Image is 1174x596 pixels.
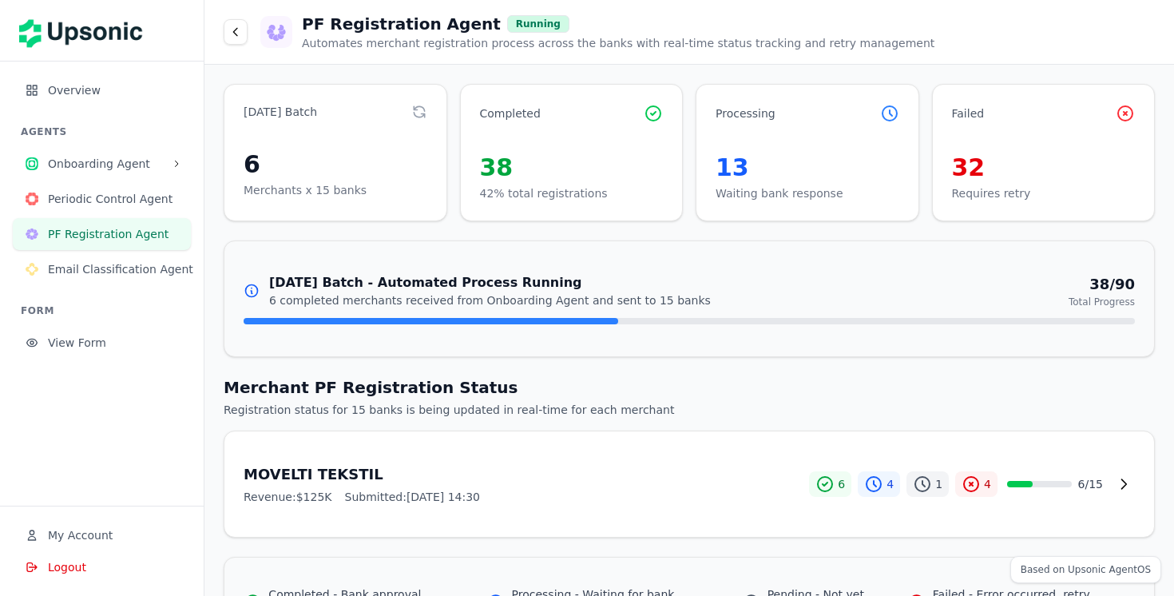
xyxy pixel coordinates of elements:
div: 38/90 [1069,273,1135,296]
div: Total Progress [1069,296,1135,308]
a: PF Registration AgentPF Registration Agent [13,228,191,244]
span: 6 / 15 [1078,476,1103,492]
button: Periodic Control Agent [13,183,191,215]
span: 6 [838,476,845,492]
button: My Account [13,519,191,551]
img: Upsonic [19,8,153,53]
span: View Form [48,335,178,351]
button: Email Classification Agent [13,253,191,285]
img: PF Registration Agent [26,228,38,240]
p: Registration status for 15 banks is being updated in real-time for each merchant [224,402,1155,418]
span: Overview [48,82,178,98]
span: PF Registration Agent [48,226,178,242]
p: 6 completed merchants received from Onboarding Agent and sent to 15 banks [269,292,711,308]
span: Email Classification Agent [48,261,193,277]
span: Revenue: $125K [244,489,332,505]
h1: PF Registration Agent [302,13,501,35]
a: Periodic Control AgentPeriodic Control Agent [13,193,191,209]
p: Waiting bank response [716,185,899,201]
div: Processing [716,105,775,121]
button: Onboarding Agent [13,148,191,180]
h3: [DATE] Batch - Automated Process Running [269,273,711,292]
span: My Account [48,527,113,543]
p: Requires retry [952,185,1136,201]
img: Onboarding Agent [26,157,38,170]
span: 4 [984,476,991,492]
button: View Form [13,327,191,359]
span: Logout [48,559,86,575]
span: 4 [886,476,894,492]
div: [DATE] Batch [244,104,317,120]
button: Overview [13,74,191,106]
h2: Merchant PF Registration Status [224,376,1155,399]
span: 1 [935,476,942,492]
p: Automates merchant registration process across the banks with real-time status tracking and retry... [302,35,934,51]
a: Email Classification AgentEmail Classification Agent [13,264,191,279]
a: View Form [13,337,191,352]
div: 6 [244,150,427,179]
img: Periodic Control Agent [26,193,38,205]
p: 42% total registrations [480,185,664,201]
h3: MOVELTI TEKSTIL [244,463,809,486]
button: Logout [13,551,191,583]
div: 32 [952,153,1136,182]
span: Periodic Control Agent [48,191,178,207]
img: Email Classification Agent [26,263,38,276]
div: Completed [480,105,541,121]
div: 13 [716,153,899,182]
span: Submitted: [DATE] 14:30 [345,489,481,505]
p: Merchants x 15 banks [244,182,427,198]
h3: AGENTS [21,125,191,138]
h3: FORM [21,304,191,317]
a: My Account [13,530,191,545]
div: 38 [480,153,664,182]
a: Overview [13,85,191,100]
span: Onboarding Agent [48,156,165,172]
div: Running [507,15,569,33]
div: Failed [952,105,985,121]
button: PF Registration Agent [13,218,191,250]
